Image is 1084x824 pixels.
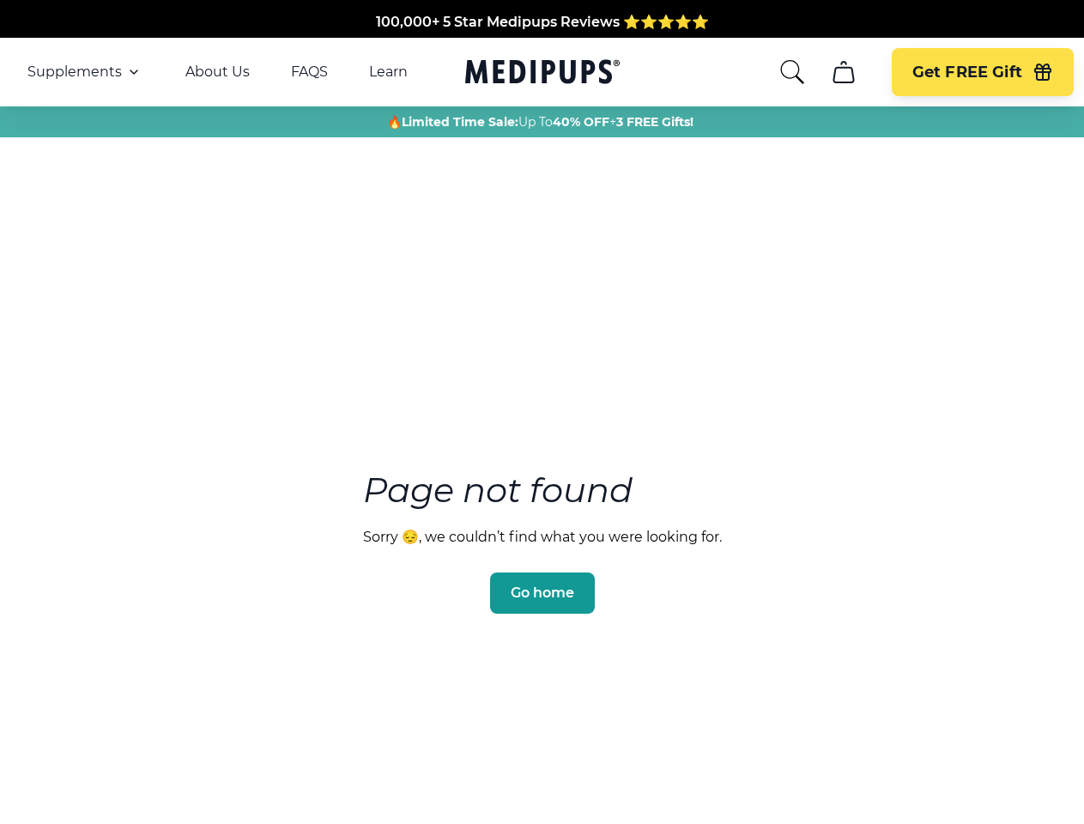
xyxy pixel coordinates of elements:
p: Sorry 😔, we couldn’t find what you were looking for. [363,529,722,545]
a: Medipups [465,56,620,91]
button: search [778,58,806,86]
button: Go home [490,573,595,614]
button: Get FREE Gift [892,48,1074,96]
button: Supplements [27,62,144,82]
a: Learn [369,64,408,81]
span: 100,000+ 5 Star Medipups Reviews ⭐️⭐️⭐️⭐️⭐️ [376,14,709,30]
span: Supplements [27,64,122,81]
h3: Page not found [363,465,722,515]
span: Get FREE Gift [912,63,1022,82]
a: FAQS [291,64,328,81]
a: About Us [185,64,250,81]
span: 🔥 Up To + [387,113,693,130]
button: cart [823,51,864,93]
span: Go home [511,585,574,602]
